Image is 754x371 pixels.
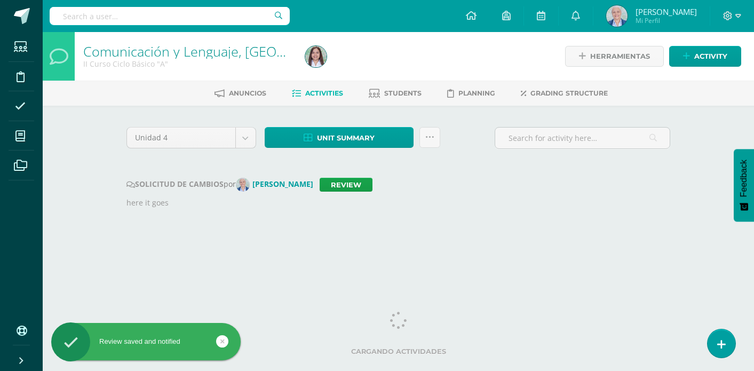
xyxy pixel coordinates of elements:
strong: SOLICITUD DE CAMBIOS [126,179,224,189]
a: Anuncios [215,85,266,102]
a: Activity [669,46,741,67]
span: Students [384,89,422,97]
span: Unidad 4 [135,128,227,148]
h1: Comunicación y Lenguaje, Inglés [83,44,292,59]
span: Unit summary [317,128,375,148]
div: II Curso Ciclo Básico 'A' [83,59,292,69]
strong: [PERSON_NAME] [252,179,313,189]
a: Unidad 4 [127,128,256,148]
div: por [126,178,671,192]
span: Feedback [739,160,749,197]
span: Activities [305,89,343,97]
a: Herramientas [565,46,664,67]
a: Students [369,85,422,102]
span: Anuncios [229,89,266,97]
a: Planning [447,85,495,102]
span: Herramientas [590,46,650,66]
a: Grading structure [521,85,608,102]
span: Mi Perfil [636,16,697,25]
span: Grading structure [530,89,608,97]
a: [PERSON_NAME] [236,179,320,189]
label: Cargando actividades [126,348,671,356]
a: Activities [292,85,343,102]
span: [PERSON_NAME] [636,6,697,17]
span: Activity [694,46,727,66]
a: Review [320,178,372,192]
input: Search for activity here… [495,128,670,148]
p: here it goes [126,197,671,209]
span: Planning [458,89,495,97]
input: Search a user… [50,7,290,25]
div: Review saved and notified [51,337,241,346]
a: Comunicación y Lenguaje, [GEOGRAPHIC_DATA] [83,42,374,60]
img: f5bd1891ebb362354a98283855bc7a32.png [305,46,327,67]
img: 42a1405d86db01319ffd43fcc0ed5ab9.png [236,178,250,192]
button: Feedback - Mostrar encuesta [734,149,754,222]
a: Unit summary [265,127,414,148]
img: 7f9121963eb843c30c7fd736a29cc10b.png [606,5,628,27]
